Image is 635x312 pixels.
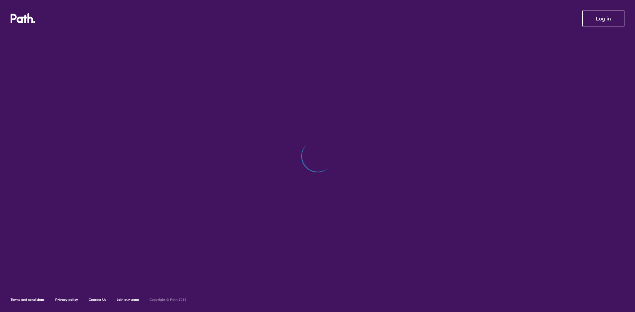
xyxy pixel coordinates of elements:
[11,297,45,302] a: Terms and conditions
[149,298,187,302] h6: Copyright © Path 2018
[596,16,611,21] span: Log in
[582,11,624,26] button: Log in
[55,297,78,302] a: Privacy policy
[117,297,139,302] a: Join our team
[89,297,106,302] a: Contact Us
